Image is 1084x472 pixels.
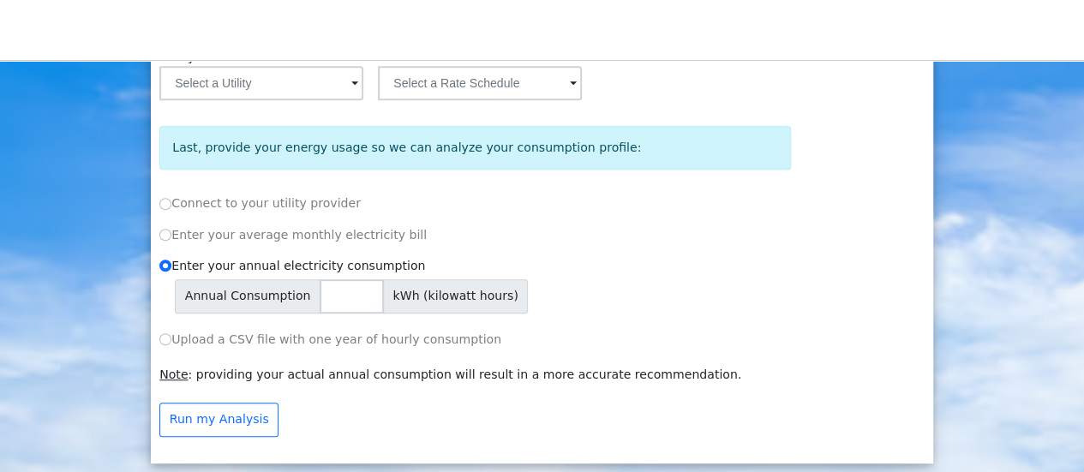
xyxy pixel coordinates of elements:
[159,333,171,345] input: Upload a CSV file with one year of hourly consumption
[159,126,791,170] div: Last, provide your energy usage so we can analyze your consumption profile:
[378,50,464,63] span: Alias: None
[159,194,361,212] label: Connect to your utility provider
[159,198,171,210] input: Connect to your utility provider
[159,66,363,100] input: Select a Utility
[159,229,171,241] input: Enter your average monthly electricity bill
[159,260,171,272] input: Enter your annual electricity consumption
[159,331,501,349] label: Upload a CSV file with one year of hourly consumption
[157,366,794,384] div: : providing your actual annual consumption will result in a more accurate recommendation.
[159,403,278,437] button: Run my Analysis
[159,226,427,244] label: Enter your average monthly electricity bill
[378,66,582,100] input: Select a Rate Schedule
[159,257,425,275] label: Enter your annual electricity consumption
[383,279,528,314] span: kWh (kilowatt hours)
[175,279,320,314] span: Annual Consumption
[159,367,188,381] u: Note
